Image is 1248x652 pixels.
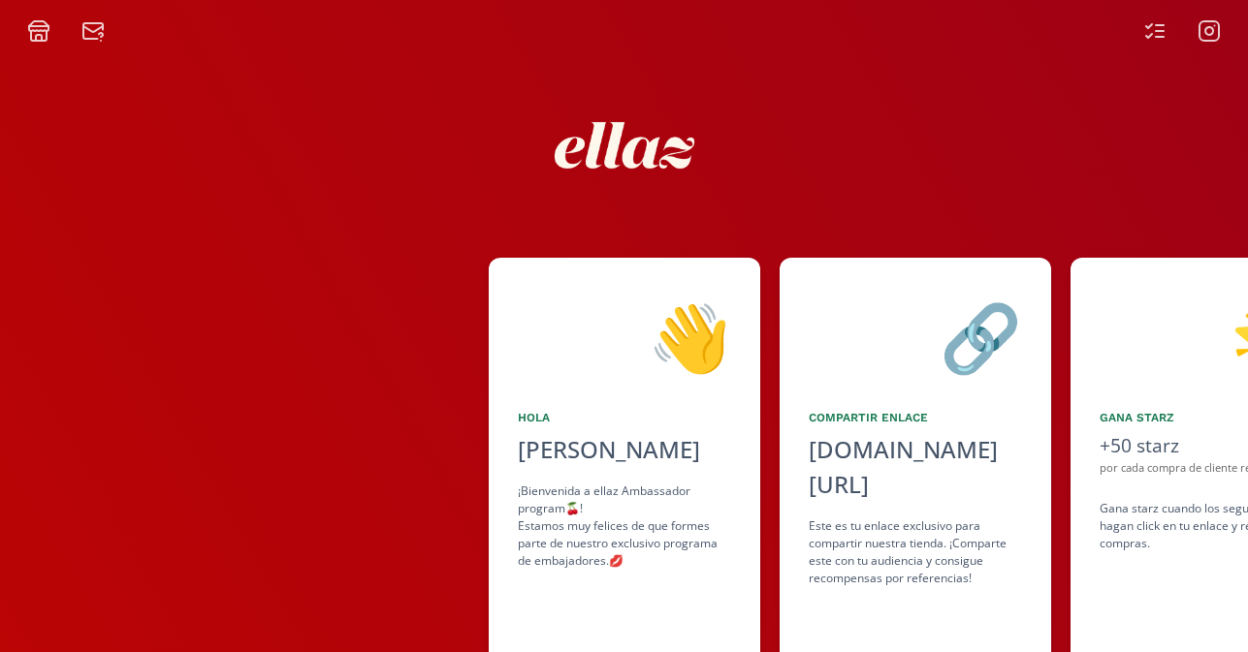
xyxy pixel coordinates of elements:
div: [PERSON_NAME] [518,432,731,467]
div: ¡Bienvenida a ellaz Ambassador program🍒! Estamos muy felices de que formes parte de nuestro exclu... [518,482,731,570]
div: Compartir Enlace [809,409,1022,426]
img: nKmKAABZpYV7 [537,58,712,233]
div: Hola [518,409,731,426]
div: [DOMAIN_NAME][URL] [809,432,1022,502]
div: Este es tu enlace exclusivo para compartir nuestra tienda. ¡Comparte este con tu audiencia y cons... [809,517,1022,587]
div: 👋 [518,287,731,386]
div: 🔗 [809,287,1022,386]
